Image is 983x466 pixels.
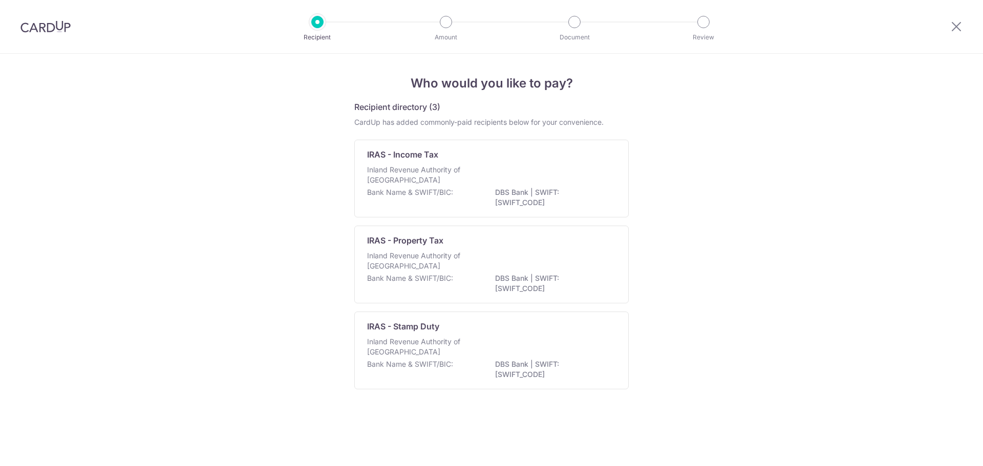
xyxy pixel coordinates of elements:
p: IRAS - Income Tax [367,148,438,161]
div: CardUp has added commonly-paid recipients below for your convenience. [354,117,629,127]
p: Inland Revenue Authority of [GEOGRAPHIC_DATA] [367,165,476,185]
p: DBS Bank | SWIFT: [SWIFT_CODE] [495,273,610,294]
p: Inland Revenue Authority of [GEOGRAPHIC_DATA] [367,337,476,357]
img: CardUp [20,20,71,33]
iframe: Opens a widget where you can find more information [917,435,973,461]
p: DBS Bank | SWIFT: [SWIFT_CODE] [495,359,610,380]
h5: Recipient directory (3) [354,101,440,113]
h4: Who would you like to pay? [354,74,629,93]
p: Amount [408,32,484,42]
p: Bank Name & SWIFT/BIC: [367,187,453,197]
p: Review [666,32,741,42]
p: Document [537,32,612,42]
p: IRAS - Property Tax [367,234,443,247]
p: IRAS - Stamp Duty [367,320,439,332]
p: Bank Name & SWIFT/BIC: [367,273,453,283]
p: DBS Bank | SWIFT: [SWIFT_CODE] [495,187,610,208]
p: Recipient [280,32,355,42]
p: Inland Revenue Authority of [GEOGRAPHIC_DATA] [367,251,476,271]
p: Bank Name & SWIFT/BIC: [367,359,453,369]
